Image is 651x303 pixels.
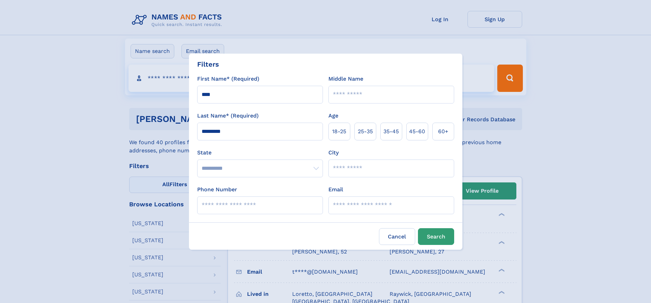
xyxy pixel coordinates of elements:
[328,75,363,83] label: Middle Name
[197,59,219,69] div: Filters
[197,149,323,157] label: State
[383,127,399,136] span: 35‑45
[328,112,338,120] label: Age
[197,112,259,120] label: Last Name* (Required)
[197,185,237,194] label: Phone Number
[358,127,373,136] span: 25‑35
[328,185,343,194] label: Email
[197,75,259,83] label: First Name* (Required)
[332,127,346,136] span: 18‑25
[438,127,448,136] span: 60+
[418,228,454,245] button: Search
[328,149,339,157] label: City
[379,228,415,245] label: Cancel
[409,127,425,136] span: 45‑60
